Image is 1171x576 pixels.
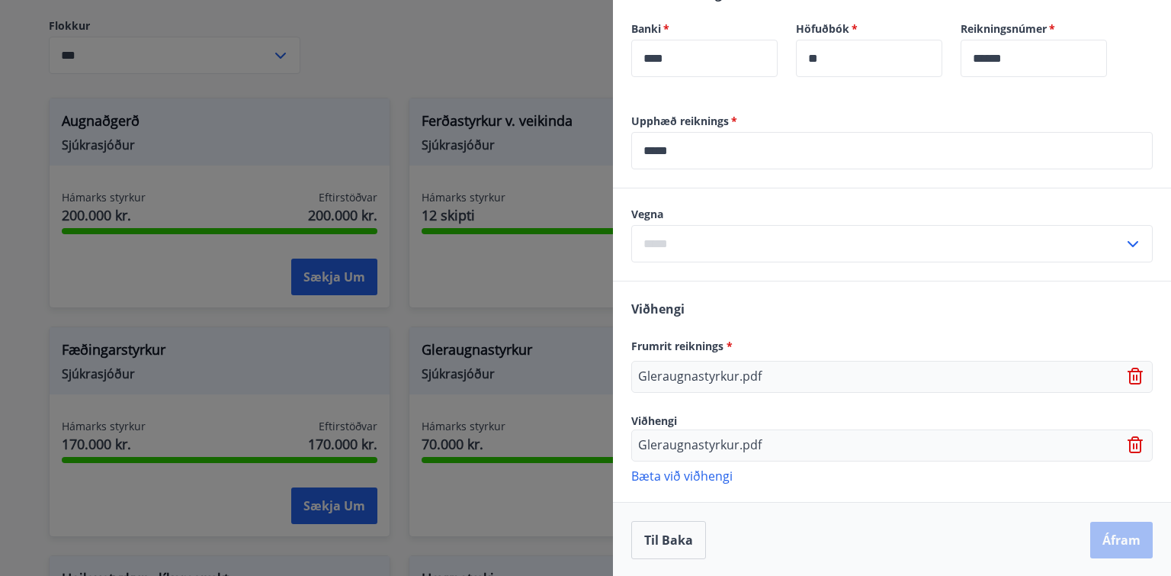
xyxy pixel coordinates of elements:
p: Gleraugnastyrkur.pdf [638,436,762,455]
label: Banki [631,21,778,37]
span: Viðhengi [631,301,685,317]
label: Upphæð reiknings [631,114,1153,129]
button: Til baka [631,521,706,559]
label: Vegna [631,207,1153,222]
span: Viðhengi [631,413,677,428]
label: Reikningsnúmer [961,21,1107,37]
label: Höfuðbók [796,21,942,37]
span: Frumrit reiknings [631,339,733,353]
p: Gleraugnastyrkur.pdf [638,368,762,386]
div: Upphæð reiknings [631,132,1153,169]
p: Bæta við viðhengi [631,468,1153,483]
